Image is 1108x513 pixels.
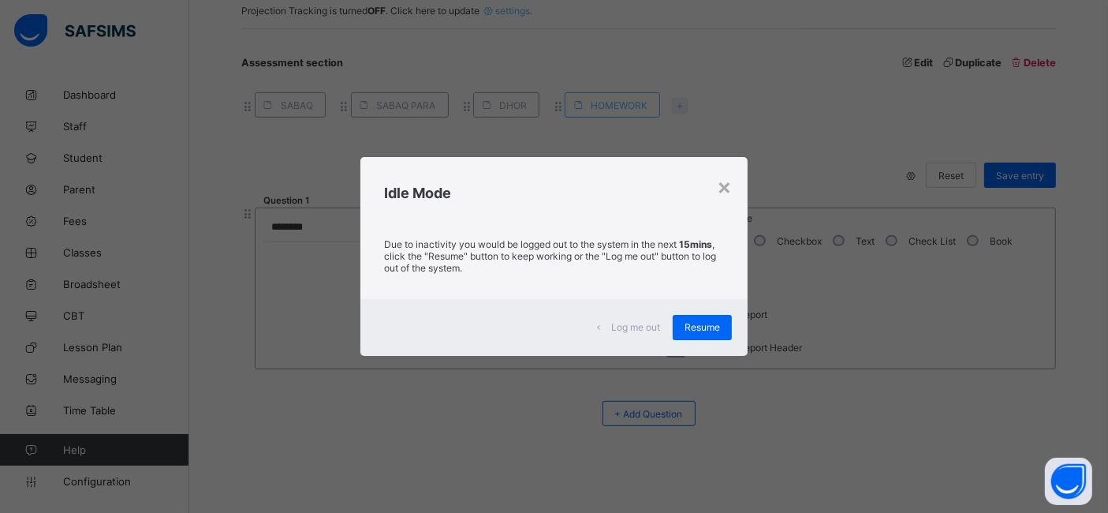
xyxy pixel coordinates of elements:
span: Log me out [611,321,660,333]
p: Due to inactivity you would be logged out to the system in the next , click the "Resume" button t... [384,238,725,274]
button: Open asap [1045,458,1092,505]
div: × [717,173,732,200]
span: Resume [685,321,720,333]
strong: 15mins [679,238,712,250]
h2: Idle Mode [384,185,725,201]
